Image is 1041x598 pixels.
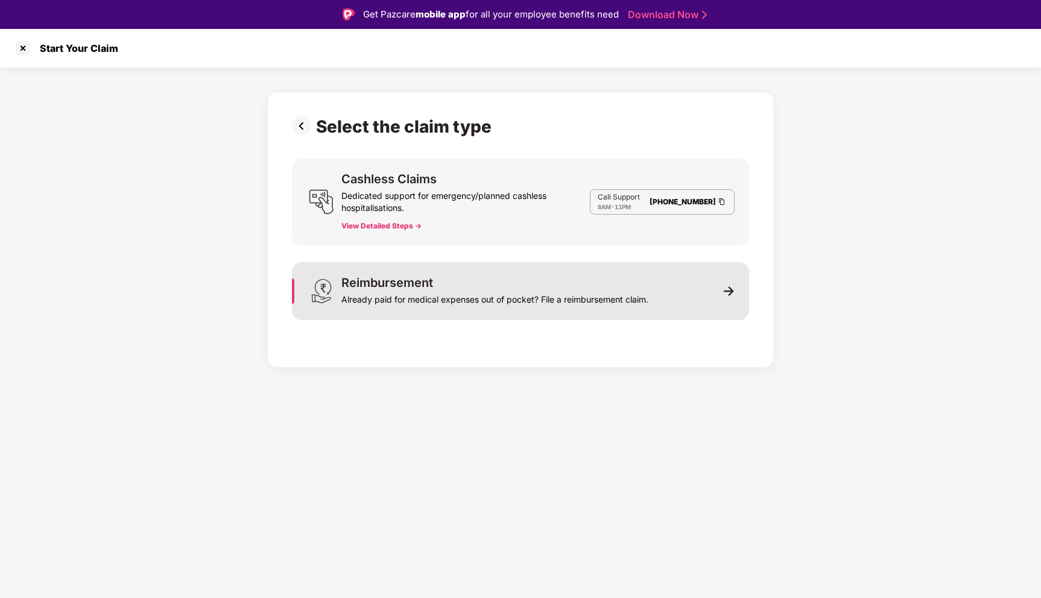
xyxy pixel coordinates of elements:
[650,197,716,206] a: [PHONE_NUMBER]
[341,173,437,185] div: Cashless Claims
[717,197,727,207] img: Clipboard Icon
[628,8,703,21] a: Download Now
[598,192,640,202] p: Call Support
[341,185,590,214] div: Dedicated support for emergency/planned cashless hospitalisations.
[316,116,496,137] div: Select the claim type
[341,221,422,231] button: View Detailed Steps ->
[292,116,316,136] img: svg+xml;base64,PHN2ZyBpZD0iUHJldi0zMngzMiIgeG1sbnM9Imh0dHA6Ly93d3cudzMub3JnLzIwMDAvc3ZnIiB3aWR0aD...
[615,203,631,210] span: 11PM
[598,203,611,210] span: 8AM
[341,277,433,289] div: Reimbursement
[309,189,334,215] img: svg+xml;base64,PHN2ZyB3aWR0aD0iMjQiIGhlaWdodD0iMjUiIHZpZXdCb3g9IjAgMCAyNCAyNSIgZmlsbD0ibm9uZSIgeG...
[309,279,334,304] img: svg+xml;base64,PHN2ZyB3aWR0aD0iMjQiIGhlaWdodD0iMzEiIHZpZXdCb3g9IjAgMCAyNCAzMSIgZmlsbD0ibm9uZSIgeG...
[416,8,466,20] strong: mobile app
[724,286,735,297] img: svg+xml;base64,PHN2ZyB3aWR0aD0iMTEiIGhlaWdodD0iMTEiIHZpZXdCb3g9IjAgMCAxMSAxMSIgZmlsbD0ibm9uZSIgeG...
[33,42,118,54] div: Start Your Claim
[343,8,355,20] img: Logo
[598,202,640,212] div: -
[702,8,707,21] img: Stroke
[341,289,648,306] div: Already paid for medical expenses out of pocket? File a reimbursement claim.
[363,7,619,22] div: Get Pazcare for all your employee benefits need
